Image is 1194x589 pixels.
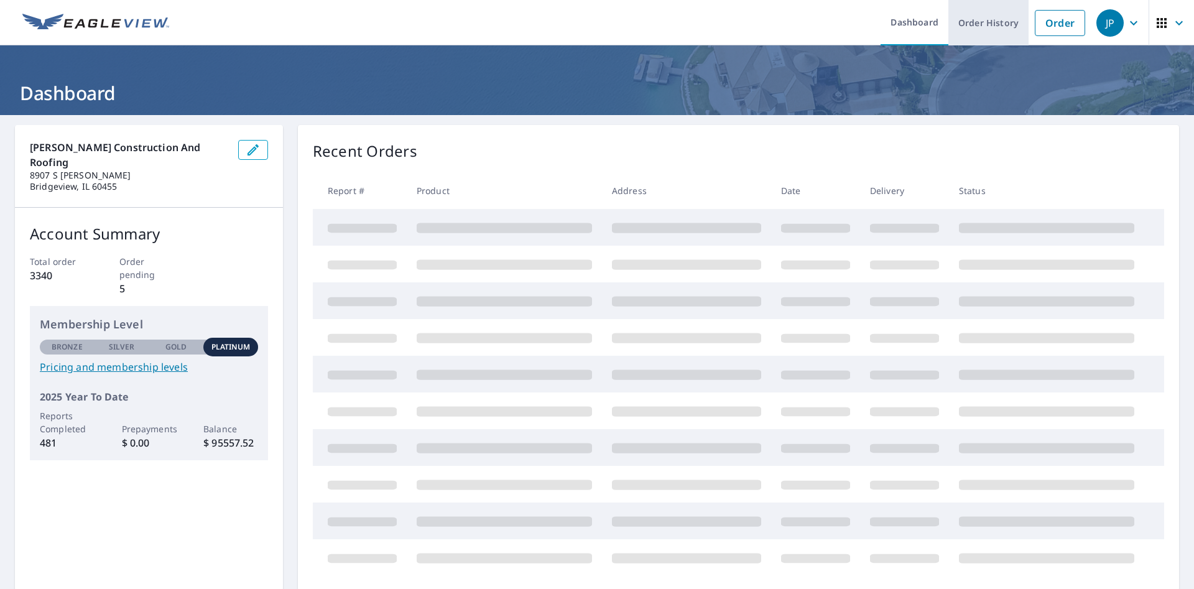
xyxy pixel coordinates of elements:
p: Reports Completed [40,409,95,435]
p: [PERSON_NAME] Construction and Roofing [30,140,228,170]
p: 3340 [30,268,90,283]
p: Total order [30,255,90,268]
h1: Dashboard [15,80,1179,106]
p: Silver [109,341,135,353]
p: Order pending [119,255,179,281]
th: Status [949,172,1144,209]
p: $ 95557.52 [203,435,258,450]
p: Bronze [52,341,83,353]
p: Gold [165,341,187,353]
p: 481 [40,435,95,450]
p: Account Summary [30,223,268,245]
p: Membership Level [40,316,258,333]
p: Prepayments [122,422,177,435]
img: EV Logo [22,14,169,32]
th: Address [602,172,771,209]
p: 2025 Year To Date [40,389,258,404]
p: Recent Orders [313,140,417,162]
p: 5 [119,281,179,296]
a: Pricing and membership levels [40,359,258,374]
p: Balance [203,422,258,435]
p: Bridgeview, IL 60455 [30,181,228,192]
th: Report # [313,172,407,209]
th: Date [771,172,860,209]
div: JP [1096,9,1124,37]
a: Order [1035,10,1085,36]
p: $ 0.00 [122,435,177,450]
p: 8907 S [PERSON_NAME] [30,170,228,181]
th: Product [407,172,602,209]
p: Platinum [211,341,251,353]
th: Delivery [860,172,949,209]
